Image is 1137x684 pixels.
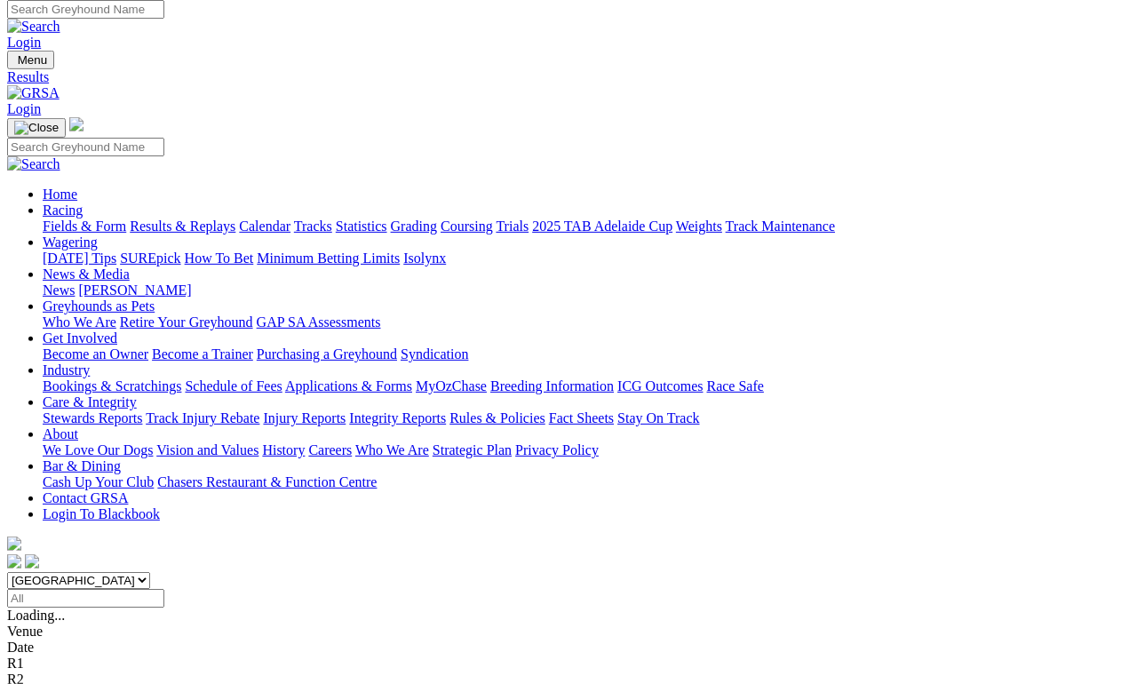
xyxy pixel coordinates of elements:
button: Toggle navigation [7,51,54,69]
a: How To Bet [185,251,254,266]
div: Industry [43,378,1130,394]
img: facebook.svg [7,554,21,569]
a: Strategic Plan [433,442,512,457]
div: Care & Integrity [43,410,1130,426]
a: Rules & Policies [449,410,545,426]
a: GAP SA Assessments [257,314,381,330]
a: Login [7,101,41,116]
div: Wagering [43,251,1130,266]
a: History [262,442,305,457]
img: logo-grsa-white.png [69,117,83,131]
div: Racing [43,219,1130,235]
a: Who We Are [43,314,116,330]
a: Chasers Restaurant & Function Centre [157,474,377,489]
div: Venue [7,624,1130,640]
a: Get Involved [43,330,117,346]
a: Become a Trainer [152,346,253,362]
a: ICG Outcomes [617,378,703,394]
div: Greyhounds as Pets [43,314,1130,330]
a: Weights [676,219,722,234]
a: Applications & Forms [285,378,412,394]
a: Syndication [401,346,468,362]
a: Race Safe [706,378,763,394]
img: twitter.svg [25,554,39,569]
a: Integrity Reports [349,410,446,426]
a: Tracks [294,219,332,234]
a: Injury Reports [263,410,346,426]
a: Trials [496,219,529,234]
img: GRSA [7,85,60,101]
input: Select date [7,589,164,608]
a: MyOzChase [416,378,487,394]
input: Search [7,138,164,156]
a: Login To Blackbook [43,506,160,521]
a: Results [7,69,1130,85]
span: Loading... [7,608,65,623]
a: Statistics [336,219,387,234]
a: About [43,426,78,441]
a: SUREpick [120,251,180,266]
a: Stay On Track [617,410,699,426]
div: Get Involved [43,346,1130,362]
a: Isolynx [403,251,446,266]
div: Bar & Dining [43,474,1130,490]
a: [PERSON_NAME] [78,282,191,298]
a: Cash Up Your Club [43,474,154,489]
a: [DATE] Tips [43,251,116,266]
a: We Love Our Dogs [43,442,153,457]
a: Care & Integrity [43,394,137,410]
a: Wagering [43,235,98,250]
a: Calendar [239,219,290,234]
a: Retire Your Greyhound [120,314,253,330]
a: Schedule of Fees [185,378,282,394]
span: Menu [18,53,47,67]
a: 2025 TAB Adelaide Cup [532,219,672,234]
div: About [43,442,1130,458]
a: Stewards Reports [43,410,142,426]
a: Become an Owner [43,346,148,362]
a: Fact Sheets [549,410,614,426]
a: Track Maintenance [726,219,835,234]
div: R1 [7,656,1130,672]
a: Privacy Policy [515,442,599,457]
a: Bar & Dining [43,458,121,473]
a: Contact GRSA [43,490,128,505]
a: Careers [308,442,352,457]
a: Track Injury Rebate [146,410,259,426]
a: Fields & Form [43,219,126,234]
a: Racing [43,203,83,218]
div: News & Media [43,282,1130,298]
a: Greyhounds as Pets [43,298,155,314]
a: Minimum Betting Limits [257,251,400,266]
a: Vision and Values [156,442,258,457]
a: Grading [391,219,437,234]
a: Who We Are [355,442,429,457]
img: Search [7,19,60,35]
a: Bookings & Scratchings [43,378,181,394]
button: Toggle navigation [7,118,66,138]
a: Breeding Information [490,378,614,394]
a: Industry [43,362,90,378]
a: News & Media [43,266,130,282]
a: Login [7,35,41,50]
a: Results & Replays [130,219,235,234]
a: Purchasing a Greyhound [257,346,397,362]
div: Date [7,640,1130,656]
a: Home [43,187,77,202]
img: Search [7,156,60,172]
a: Coursing [441,219,493,234]
a: News [43,282,75,298]
img: logo-grsa-white.png [7,537,21,551]
img: Close [14,121,59,135]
